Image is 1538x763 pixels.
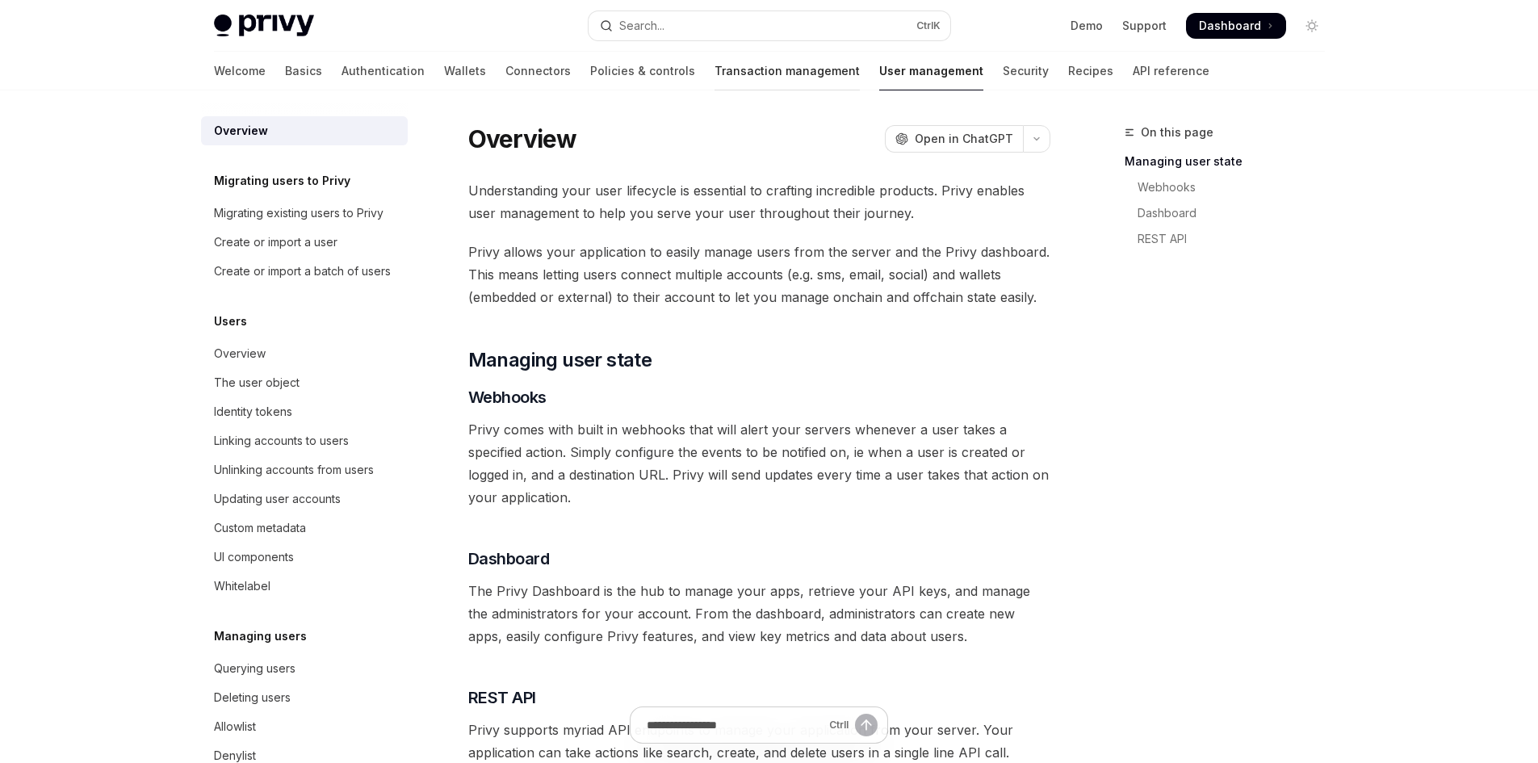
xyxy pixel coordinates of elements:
[214,121,268,140] div: Overview
[214,627,307,646] h5: Managing users
[505,52,571,90] a: Connectors
[214,576,270,596] div: Whitelabel
[1133,52,1209,90] a: API reference
[468,547,550,570] span: Dashboard
[468,124,577,153] h1: Overview
[201,712,408,741] a: Allowlist
[214,489,341,509] div: Updating user accounts
[468,686,536,709] span: REST API
[1122,18,1167,34] a: Support
[201,199,408,228] a: Migrating existing users to Privy
[201,455,408,484] a: Unlinking accounts from users
[201,397,408,426] a: Identity tokens
[214,233,337,252] div: Create or import a user
[468,347,652,373] span: Managing user state
[214,431,349,451] div: Linking accounts to users
[201,683,408,712] a: Deleting users
[1141,123,1213,142] span: On this page
[214,171,350,191] h5: Migrating users to Privy
[915,131,1013,147] span: Open in ChatGPT
[214,312,247,331] h5: Users
[201,514,408,543] a: Custom metadata
[1125,174,1338,200] a: Webhooks
[1199,18,1261,34] span: Dashboard
[715,52,860,90] a: Transaction management
[468,580,1050,648] span: The Privy Dashboard is the hub to manage your apps, retrieve your API keys, and manage the admini...
[1003,52,1049,90] a: Security
[1299,13,1325,39] button: Toggle dark mode
[214,203,383,223] div: Migrating existing users to Privy
[879,52,983,90] a: User management
[885,125,1023,153] button: Open in ChatGPT
[619,16,664,36] div: Search...
[201,572,408,601] a: Whitelabel
[201,368,408,397] a: The user object
[201,654,408,683] a: Querying users
[201,484,408,514] a: Updating user accounts
[214,518,306,538] div: Custom metadata
[214,344,266,363] div: Overview
[468,386,547,409] span: Webhooks
[468,241,1050,308] span: Privy allows your application to easily manage users from the server and the Privy dashboard. Thi...
[214,547,294,567] div: UI components
[1071,18,1103,34] a: Demo
[916,19,941,32] span: Ctrl K
[590,52,695,90] a: Policies & controls
[214,262,391,281] div: Create or import a batch of users
[201,426,408,455] a: Linking accounts to users
[1125,149,1338,174] a: Managing user state
[201,257,408,286] a: Create or import a batch of users
[214,15,314,37] img: light logo
[201,116,408,145] a: Overview
[201,543,408,572] a: UI components
[214,373,300,392] div: The user object
[201,339,408,368] a: Overview
[1125,200,1338,226] a: Dashboard
[214,402,292,421] div: Identity tokens
[647,707,823,743] input: Ask a question...
[342,52,425,90] a: Authentication
[1068,52,1113,90] a: Recipes
[214,659,295,678] div: Querying users
[1125,226,1338,252] a: REST API
[214,460,374,480] div: Unlinking accounts from users
[214,688,291,707] div: Deleting users
[855,714,878,736] button: Send message
[1186,13,1286,39] a: Dashboard
[589,11,950,40] button: Open search
[444,52,486,90] a: Wallets
[214,717,256,736] div: Allowlist
[214,52,266,90] a: Welcome
[285,52,322,90] a: Basics
[468,179,1050,224] span: Understanding your user lifecycle is essential to crafting incredible products. Privy enables use...
[201,228,408,257] a: Create or import a user
[468,418,1050,509] span: Privy comes with built in webhooks that will alert your servers whenever a user takes a specified...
